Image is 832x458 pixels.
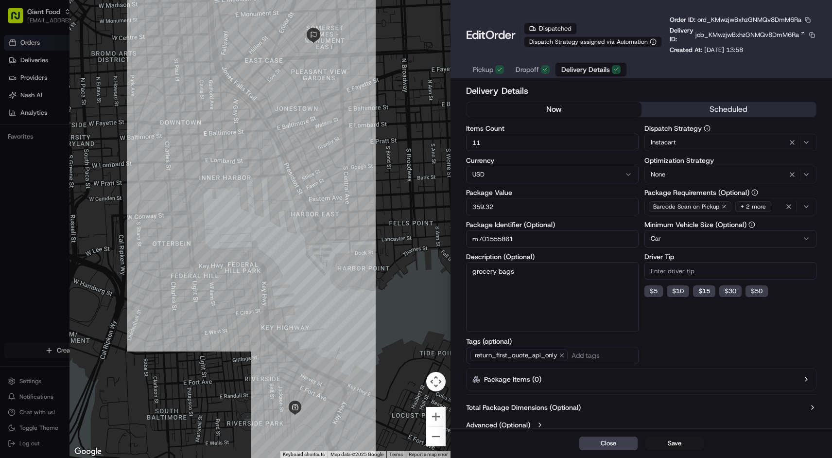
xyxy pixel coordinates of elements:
button: Zoom in [426,407,446,426]
label: Dispatch Strategy [644,125,816,132]
div: We're available if you need us! [33,103,123,110]
p: Created At: [670,46,743,54]
button: Start new chat [165,96,177,107]
a: Report a map error [409,452,448,457]
button: Package Requirements (Optional) [751,189,758,196]
button: now [467,102,641,117]
a: 📗Knowledge Base [6,137,78,155]
label: Items Count [466,125,638,132]
input: Enter package value [466,198,638,215]
a: 💻API Documentation [78,137,160,155]
div: 💻 [82,142,90,150]
span: ord_KMwzjwBxhzGNMQv8DmM6Ra [697,16,801,24]
span: Instacart [651,138,676,147]
button: Map camera controls [426,372,446,391]
p: Welcome 👋 [10,39,177,54]
input: Add tags [570,350,634,361]
button: Save [645,437,704,450]
label: Package Value [466,189,638,196]
button: None [644,166,816,183]
button: Close [579,437,638,450]
span: return_first_quote_api_only [470,350,568,361]
input: Enter items count [466,134,638,151]
button: $15 [693,285,715,297]
textarea: grocery bags [466,262,638,332]
p: Order ID: [670,16,801,24]
a: Open this area in Google Maps (opens a new window) [72,445,104,458]
button: Minimum Vehicle Size (Optional) [748,221,755,228]
div: Start new chat [33,93,159,103]
button: Dispatch Strategy [704,125,711,132]
label: Currency [466,157,638,164]
label: Package Requirements (Optional) [644,189,816,196]
span: Barcode Scan on Pickup [653,203,719,211]
img: Nash [10,10,29,29]
label: Minimum Vehicle Size (Optional) [644,221,816,228]
div: Delivery ID: [670,26,816,44]
input: Clear [25,63,160,73]
button: Total Package Dimensions (Optional) [466,403,816,412]
button: Dispatch Strategy assigned via Automation [524,36,662,47]
span: Knowledge Base [19,141,74,151]
button: $10 [667,285,689,297]
span: [DATE] 13:58 [704,46,743,54]
h1: Edit [466,27,516,43]
img: 1736555255976-a54dd68f-1ca7-489b-9aae-adbdc363a1c4 [10,93,27,110]
input: Enter driver tip [644,262,816,280]
img: Google [72,445,104,458]
a: Terms [389,452,403,457]
div: Dispatched [524,23,577,35]
button: $30 [719,285,742,297]
a: job_KMwzjwBxhzGNMQv8DmM6Ra [695,31,806,39]
span: Pylon [97,165,118,172]
button: Zoom out [426,427,446,446]
div: 📗 [10,142,17,150]
input: Enter package identifier [466,230,638,247]
label: Driver Tip [644,253,816,260]
label: Description (Optional) [466,253,638,260]
button: Advanced (Optional) [466,420,816,430]
span: job_KMwzjwBxhzGNMQv8DmM6Ra [695,31,799,39]
label: Advanced (Optional) [466,420,530,430]
span: None [651,170,665,179]
button: $50 [745,285,768,297]
span: Pickup [473,65,493,74]
span: Dropoff [516,65,539,74]
button: scheduled [641,102,816,117]
button: $5 [644,285,663,297]
span: API Documentation [92,141,156,151]
a: Powered byPylon [69,164,118,172]
label: Total Package Dimensions (Optional) [466,403,581,412]
button: Keyboard shortcuts [283,451,325,458]
button: Package Items (0) [466,368,816,390]
label: Package Identifier (Optional) [466,221,638,228]
div: + 2 more [735,201,771,212]
label: Optimization Strategy [644,157,816,164]
button: Instacart [644,134,816,151]
button: Barcode Scan on Pickup+ 2 more [644,198,816,215]
h2: Delivery Details [466,84,816,98]
label: Package Items ( 0 ) [484,374,541,384]
label: Tags (optional) [466,338,638,345]
span: Dispatch Strategy assigned via Automation [529,38,648,46]
span: Map data ©2025 Google [330,452,383,457]
span: Order [485,27,516,43]
span: Delivery Details [561,65,610,74]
